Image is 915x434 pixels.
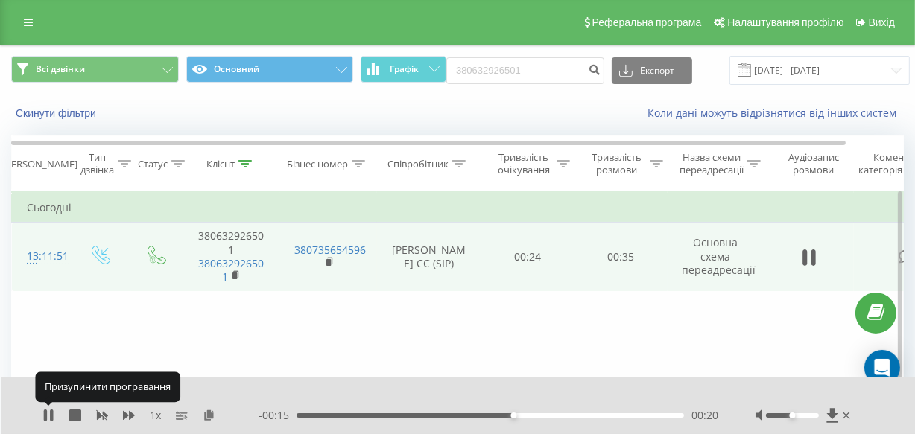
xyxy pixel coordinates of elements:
[287,158,348,170] div: Бізнес номер
[612,57,692,84] button: Експорт
[727,16,843,28] span: Налаштування профілю
[587,151,646,176] div: Тривалість розмови
[183,223,280,291] td: 380632926501
[36,63,85,75] span: Всі дзвінки
[35,372,180,402] div: Призупинити програвання
[377,223,481,291] td: [PERSON_NAME] СС (SIP)
[494,151,553,176] div: Тривалість очікування
[199,256,265,284] a: 380632926501
[387,158,449,170] div: Співробітник
[150,408,161,423] span: 1 x
[691,408,718,423] span: 00:20
[206,158,235,170] div: Клієнт
[11,106,104,120] button: Скинути фільтри
[186,56,354,83] button: Основний
[11,56,179,83] button: Всі дзвінки
[27,242,57,271] div: 13:11:51
[259,408,297,423] span: - 00:15
[668,223,764,291] td: Основна схема переадресації
[481,223,574,291] td: 00:24
[680,151,744,176] div: Назва схеми переадресації
[361,56,446,83] button: Графік
[390,64,419,74] span: Графік
[864,350,900,386] div: Open Intercom Messenger
[80,151,114,176] div: Тип дзвінка
[648,106,904,120] a: Коли дані можуть відрізнятися вiд інших систем
[138,158,168,170] div: Статус
[869,16,895,28] span: Вихід
[790,412,796,418] div: Accessibility label
[777,151,849,176] div: Аудіозапис розмови
[592,16,702,28] span: Реферальна програма
[2,158,77,170] div: [PERSON_NAME]
[295,243,367,257] a: 380735654596
[446,57,604,84] input: Пошук за номером
[511,412,517,418] div: Accessibility label
[574,223,668,291] td: 00:35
